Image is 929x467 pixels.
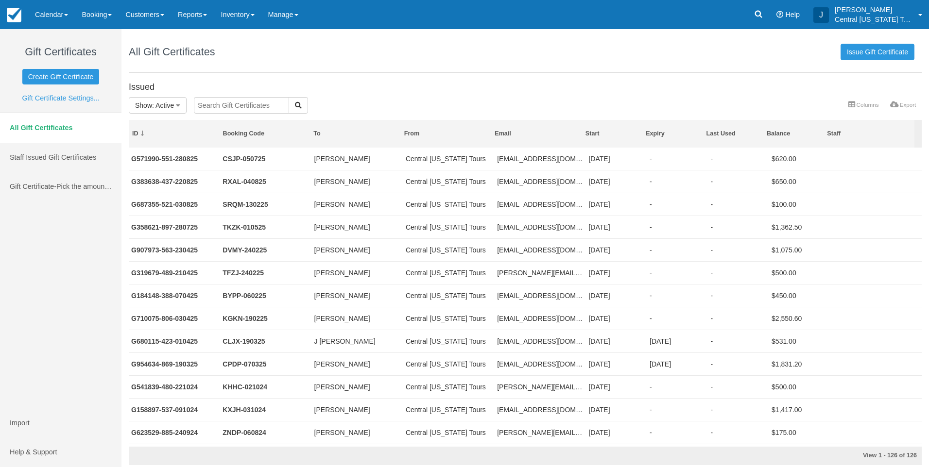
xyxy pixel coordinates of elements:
[769,352,830,375] td: $1,831.20
[647,398,708,421] td: -
[495,216,586,238] td: erinandtlove@gmail.com
[586,352,647,375] td: 03/19/25
[312,307,403,330] td: Jessie Conley
[132,130,216,138] div: ID
[312,261,403,284] td: Brad Minton
[129,352,220,375] td: G954634-869-190325
[403,284,495,307] td: Central Kentucky Tours
[129,97,187,114] button: Show: Active
[312,284,403,307] td: Brian Hansberry
[131,246,198,254] a: G907973-563-230425
[129,398,220,421] td: G158897-537-091024
[813,7,829,23] div: J
[646,130,700,138] div: Expiry
[194,97,289,114] input: Search Gift Certificates
[585,130,639,138] div: Start
[403,216,495,238] td: Central Kentucky Tours
[586,398,647,421] td: 10/09/24
[708,421,770,444] td: -
[223,360,266,368] a: CPDP-070325
[220,307,311,330] td: KGKN-190225
[22,69,100,84] a: Create Gift Certificate
[404,130,488,138] div: From
[708,444,770,467] td: -
[152,101,174,109] span: : Active
[586,284,647,307] td: 04/07/25
[312,375,403,398] td: Christina L Sempsrott
[129,238,220,261] td: G907973-563-230425
[769,193,830,216] td: $100.00
[131,223,198,231] a: G358621-897-280725
[220,330,311,352] td: CLJX-190325
[647,238,708,261] td: -
[647,170,708,193] td: -
[586,148,647,170] td: 08/28/25
[647,216,708,238] td: -
[586,330,647,352] td: 04/01/25
[135,101,152,109] span: Show
[223,315,268,322] a: KGKN-190225
[129,216,220,238] td: G358621-897-280725
[586,216,647,238] td: 07/28/25
[647,261,708,284] td: -
[129,284,220,307] td: G184148-388-070425
[586,307,647,330] td: 04/03/25
[131,155,198,163] a: G571990-551-280825
[223,246,267,254] a: DVMY-240225
[131,383,198,391] a: G541839-480-221024
[7,46,114,58] h1: Gift Certificates
[223,200,268,208] a: SRQM-130225
[843,98,922,113] ul: More
[769,375,830,398] td: $500.00
[495,352,586,375] td: mfcorcoran@hotmail.com
[312,148,403,170] td: Alexander Foxx
[223,178,266,185] a: RXAL-040825
[769,170,830,193] td: $650.00
[129,148,220,170] td: G571990-551-280825
[647,307,708,330] td: -
[769,398,830,421] td: $1,417.00
[129,261,220,284] td: G319679-489-210425
[312,330,403,352] td: J Robert Alarcon
[495,398,586,421] td: travel@gec-3.com
[129,46,215,58] h1: All Gift Certificates
[769,444,830,467] td: $350.00
[131,269,198,277] a: G319679-489-210425
[647,330,708,352] td: 04/01/26
[131,178,198,185] a: G383638-437-220825
[403,398,495,421] td: Central Kentucky Tours
[706,130,760,138] div: Last Used
[129,170,220,193] td: G383638-437-220825
[769,307,830,330] td: $2,550.60
[495,193,586,216] td: scott1110@att.net
[223,429,266,436] a: ZNDP-060824
[129,307,220,330] td: G710075-806-030425
[403,170,495,193] td: Central Kentucky Tours
[131,315,198,322] a: G710075-806-030425
[220,261,311,284] td: TFZJ-240225
[403,421,495,444] td: Central Kentucky Tours
[131,429,198,436] a: G623529-885-240924
[220,398,311,421] td: KXJH-031024
[586,421,647,444] td: 09/24/24
[403,375,495,398] td: Central Kentucky Tours
[769,330,830,352] td: $531.00
[495,170,586,193] td: chadrhamel@gmail.com
[220,193,311,216] td: SRQM-130225
[223,223,266,231] a: TKZK-010525
[312,238,403,261] td: Patty Kolke
[769,284,830,307] td: $450.00
[403,238,495,261] td: Central Kentucky Tours
[495,307,586,330] td: jpaquette75@gmail.com
[223,155,265,163] a: CSJP-050725
[835,15,912,24] p: Central [US_STATE] Tours
[586,238,647,261] td: 04/23/25
[708,352,770,375] td: -
[586,193,647,216] td: 08/03/25
[10,183,112,190] span: Gift Certificate-Pick the amount
[220,148,311,170] td: CSJP-050725
[312,398,403,421] td: Rick Wilson
[131,200,198,208] a: G687355-521-030825
[841,44,914,60] a: Issue Gift Certificate
[647,284,708,307] td: -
